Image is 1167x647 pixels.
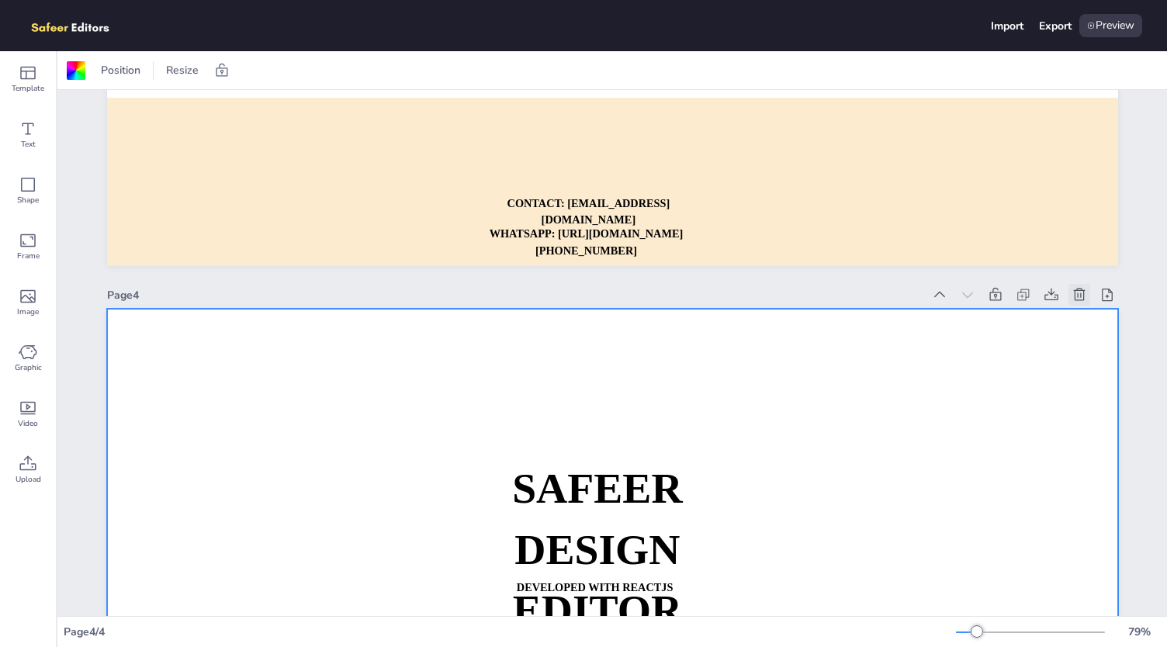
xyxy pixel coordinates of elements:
img: logo.png [25,14,132,37]
strong: DEVELOPED WITH REACTJS [516,582,673,594]
span: Image [17,306,39,318]
strong: CONTACT: [EMAIL_ADDRESS][DOMAIN_NAME] [507,198,670,227]
strong: DESIGN EDITOR [512,526,681,634]
span: Video [18,417,38,430]
span: Frame [17,250,40,262]
div: Page 4 [107,288,923,303]
span: Resize [163,63,202,78]
div: Import [991,19,1023,33]
div: Export [1039,19,1072,33]
span: Shape [17,194,39,206]
span: Template [12,82,44,95]
div: Preview [1079,14,1142,37]
strong: SAFEER [512,465,682,513]
span: Graphic [15,362,42,374]
div: Page 4 / 4 [64,625,956,639]
span: Upload [16,473,41,486]
span: Text [21,138,36,151]
span: Position [98,63,144,78]
strong: WHATSAPP: [URL][DOMAIN_NAME][PHONE_NUMBER] [489,228,683,257]
div: 79 % [1120,625,1158,639]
